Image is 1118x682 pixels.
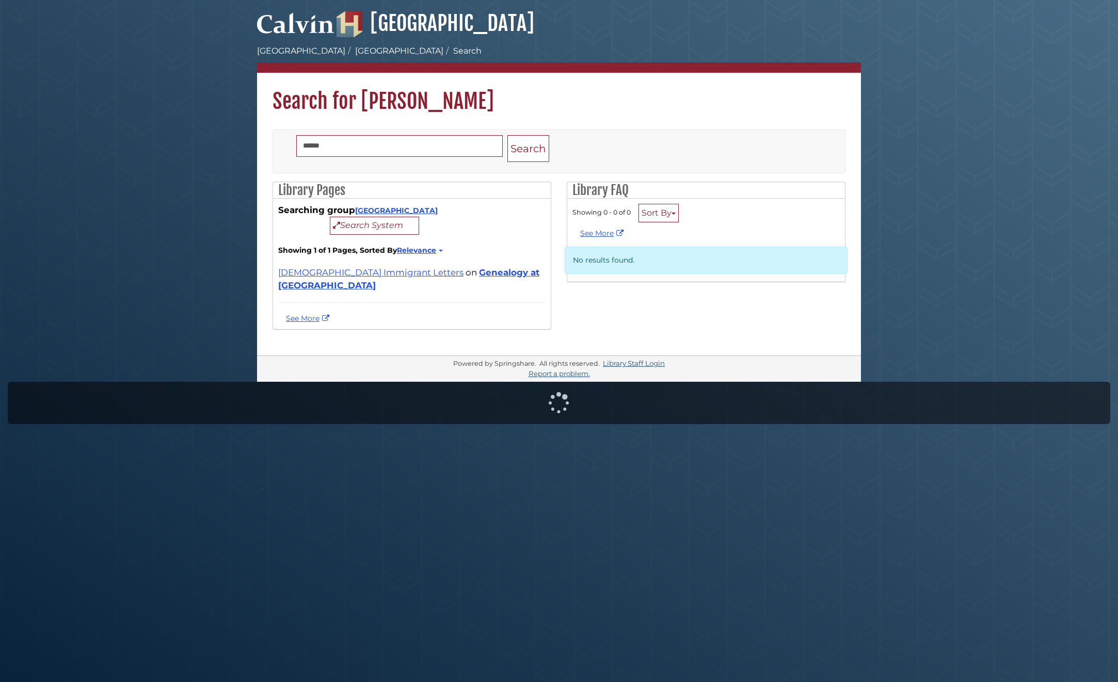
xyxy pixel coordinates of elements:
[355,46,443,56] a: [GEOGRAPHIC_DATA]
[278,204,546,235] div: Searching group
[567,182,845,199] h2: Library FAQ
[443,45,482,57] li: Search
[538,360,601,367] div: All rights reserved.
[529,369,590,378] a: Report a problem.
[278,245,546,256] strong: Showing 1 of 1 Pages, Sorted By
[638,204,679,222] button: Sort By
[330,217,419,235] button: Search System
[466,267,477,278] span: on
[580,229,626,238] a: See More
[257,73,861,114] h1: Search for [PERSON_NAME]
[572,208,631,216] span: Showing 0 - 0 of 0
[355,206,438,215] a: [GEOGRAPHIC_DATA]
[452,360,538,367] div: Powered by Springshare.
[565,247,848,274] p: No results found.
[257,8,334,37] img: Calvin
[603,359,665,367] a: Library Staff Login
[273,182,551,199] h2: Library Pages
[257,24,334,33] a: Calvin University
[337,10,534,36] a: [GEOGRAPHIC_DATA]
[286,314,332,323] a: See more detmer results
[257,46,345,56] a: [GEOGRAPHIC_DATA]
[257,45,861,73] nav: breadcrumb
[507,135,549,163] button: Search
[397,246,441,255] a: Relevance
[278,267,464,278] a: [DEMOGRAPHIC_DATA] Immigrant Letters
[337,11,362,37] img: Hekman Library Logo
